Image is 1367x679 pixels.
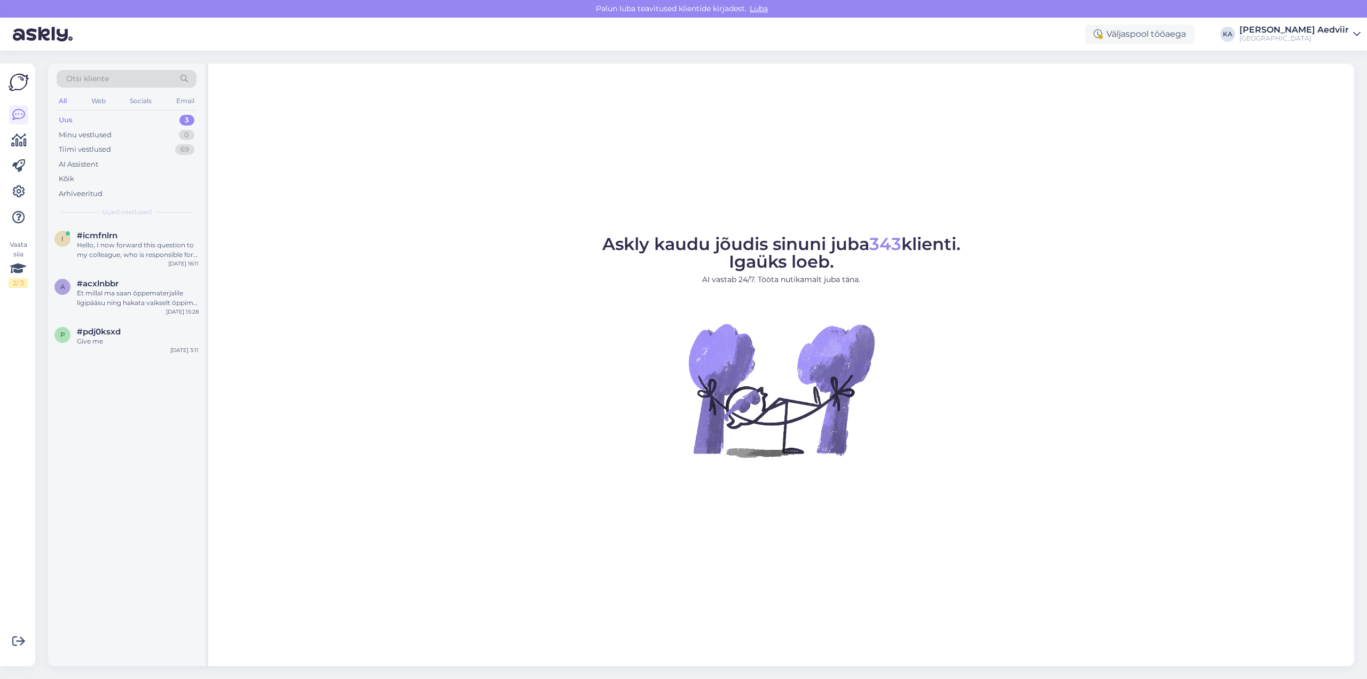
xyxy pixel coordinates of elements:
div: 2 / 3 [9,278,28,288]
img: Askly Logo [9,72,29,92]
p: AI vastab 24/7. Tööta nutikamalt juba täna. [602,274,961,285]
div: [DATE] 16:11 [168,260,199,268]
div: Väljaspool tööaega [1085,25,1195,44]
div: Minu vestlused [59,130,112,141]
div: Socials [128,94,154,108]
a: [PERSON_NAME] Aedviir[GEOGRAPHIC_DATA] [1239,26,1361,43]
div: All [57,94,69,108]
span: a [60,283,65,291]
div: Hello, I now forward this question to my colleague, who is responsible for this. The reply will b... [77,240,199,260]
span: Uued vestlused [102,207,152,217]
div: [GEOGRAPHIC_DATA] [1239,34,1349,43]
div: 3 [179,115,194,126]
span: Luba [747,4,771,13]
div: Kõik [59,174,74,184]
div: [PERSON_NAME] Aedviir [1239,26,1349,34]
img: No Chat active [685,294,877,486]
span: 343 [869,233,901,254]
span: #pdj0ksxd [77,327,121,337]
span: #icmfnlrn [77,231,117,240]
div: KA [1220,27,1235,42]
div: [DATE] 15:28 [166,308,199,316]
div: AI Assistent [59,159,98,170]
span: p [60,331,65,339]
span: Askly kaudu jõudis sinuni juba klienti. Igaüks loeb. [602,233,961,272]
div: [DATE] 3:11 [170,346,199,354]
div: Web [89,94,108,108]
div: Arhiveeritud [59,189,103,199]
span: #acxlnbbr [77,279,119,288]
div: 69 [175,144,194,155]
div: Et millal ma saan õppematerjalile ligipääsu ning hakata vaikselt õppima siis [77,288,199,308]
div: Tiimi vestlused [59,144,111,155]
div: Vaata siia [9,240,28,288]
div: Uus [59,115,73,126]
span: Otsi kliente [66,73,109,84]
div: 0 [179,130,194,141]
div: Give me [77,337,199,346]
div: Email [174,94,197,108]
span: i [61,235,64,243]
